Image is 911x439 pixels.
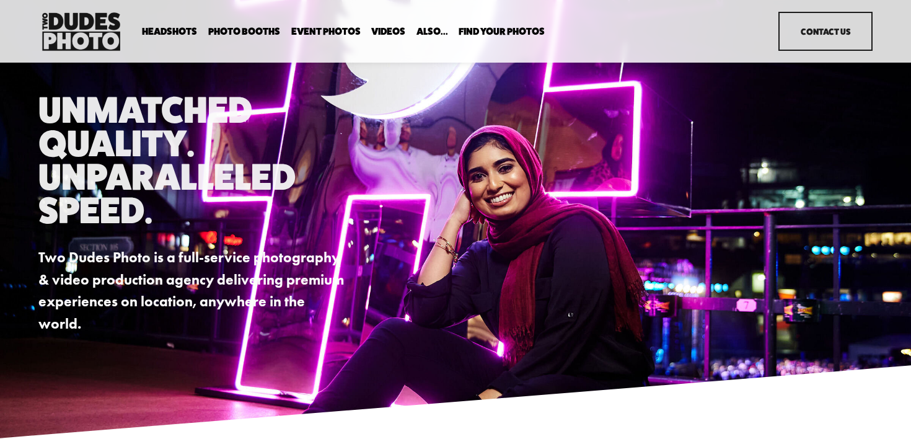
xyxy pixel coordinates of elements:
[371,26,405,38] a: Videos
[416,26,448,38] a: folder dropdown
[38,93,347,227] h1: Unmatched Quality. Unparalleled Speed.
[778,12,873,51] a: Contact Us
[142,26,197,38] a: folder dropdown
[142,27,197,37] span: Headshots
[38,9,124,54] img: Two Dudes Photo | Headshots, Portraits &amp; Photo Booths
[459,26,545,38] a: folder dropdown
[416,27,448,37] span: Also...
[208,27,280,37] span: Photo Booths
[459,27,545,37] span: Find Your Photos
[208,26,280,38] a: folder dropdown
[38,249,347,332] strong: Two Dudes Photo is a full-service photography & video production agency delivering premium experi...
[291,26,361,38] a: Event Photos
